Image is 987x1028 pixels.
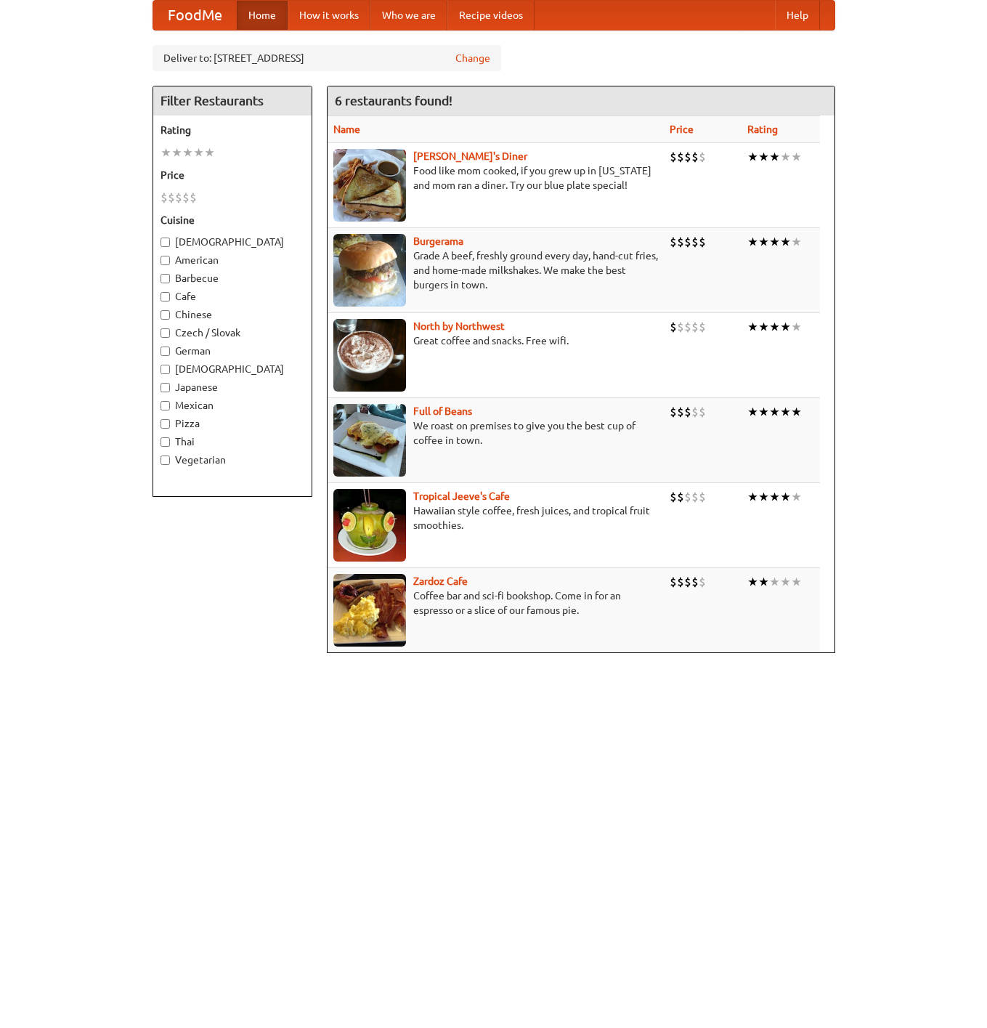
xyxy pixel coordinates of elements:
[413,490,510,502] a: Tropical Jeeve's Cafe
[670,574,677,590] li: $
[161,344,304,358] label: German
[161,398,304,413] label: Mexican
[161,168,304,182] h5: Price
[780,574,791,590] li: ★
[699,319,706,335] li: $
[691,149,699,165] li: $
[775,1,820,30] a: Help
[791,404,802,420] li: ★
[161,145,171,161] li: ★
[769,319,780,335] li: ★
[699,149,706,165] li: $
[161,310,170,320] input: Chinese
[190,190,197,206] li: $
[333,333,658,348] p: Great coffee and snacks. Free wifi.
[161,383,170,392] input: Japanese
[769,234,780,250] li: ★
[161,401,170,410] input: Mexican
[161,235,304,249] label: [DEMOGRAPHIC_DATA]
[161,274,170,283] input: Barbecue
[370,1,447,30] a: Who we are
[153,1,237,30] a: FoodMe
[161,347,170,356] input: German
[413,405,472,417] a: Full of Beans
[333,319,406,392] img: north.jpg
[780,489,791,505] li: ★
[670,234,677,250] li: $
[747,404,758,420] li: ★
[780,234,791,250] li: ★
[677,574,684,590] li: $
[333,248,658,292] p: Grade A beef, freshly ground every day, hand-cut fries, and home-made milkshakes. We make the bes...
[333,163,658,193] p: Food like mom cooked, if you grew up in [US_STATE] and mom ran a diner. Try our blue plate special!
[769,574,780,590] li: ★
[677,489,684,505] li: $
[677,404,684,420] li: $
[699,489,706,505] li: $
[333,404,406,477] img: beans.jpg
[747,574,758,590] li: ★
[161,456,170,465] input: Vegetarian
[161,190,168,206] li: $
[413,150,527,162] a: [PERSON_NAME]'s Diner
[161,271,304,286] label: Barbecue
[333,503,658,533] p: Hawaiian style coffee, fresh juices, and tropical fruit smoothies.
[758,149,769,165] li: ★
[699,234,706,250] li: $
[161,307,304,322] label: Chinese
[182,190,190,206] li: $
[161,362,304,376] label: [DEMOGRAPHIC_DATA]
[670,489,677,505] li: $
[161,292,170,301] input: Cafe
[684,234,691,250] li: $
[670,149,677,165] li: $
[677,234,684,250] li: $
[168,190,175,206] li: $
[670,319,677,335] li: $
[747,234,758,250] li: ★
[791,574,802,590] li: ★
[161,289,304,304] label: Cafe
[237,1,288,30] a: Home
[758,319,769,335] li: ★
[333,574,406,647] img: zardoz.jpg
[161,416,304,431] label: Pizza
[747,124,778,135] a: Rating
[699,574,706,590] li: $
[413,575,468,587] a: Zardoz Cafe
[175,190,182,206] li: $
[691,574,699,590] li: $
[780,149,791,165] li: ★
[670,404,677,420] li: $
[333,418,658,448] p: We roast on premises to give you the best cup of coffee in town.
[780,319,791,335] li: ★
[684,149,691,165] li: $
[204,145,215,161] li: ★
[161,213,304,227] h5: Cuisine
[161,325,304,340] label: Czech / Slovak
[333,489,406,562] img: jeeves.jpg
[413,320,505,332] a: North by Northwest
[182,145,193,161] li: ★
[747,319,758,335] li: ★
[670,124,694,135] a: Price
[161,434,304,449] label: Thai
[333,149,406,222] img: sallys.jpg
[161,453,304,467] label: Vegetarian
[691,404,699,420] li: $
[161,253,304,267] label: American
[413,235,463,247] b: Burgerama
[684,319,691,335] li: $
[791,319,802,335] li: ★
[684,574,691,590] li: $
[193,145,204,161] li: ★
[691,234,699,250] li: $
[780,404,791,420] li: ★
[677,149,684,165] li: $
[791,489,802,505] li: ★
[684,404,691,420] li: $
[288,1,370,30] a: How it works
